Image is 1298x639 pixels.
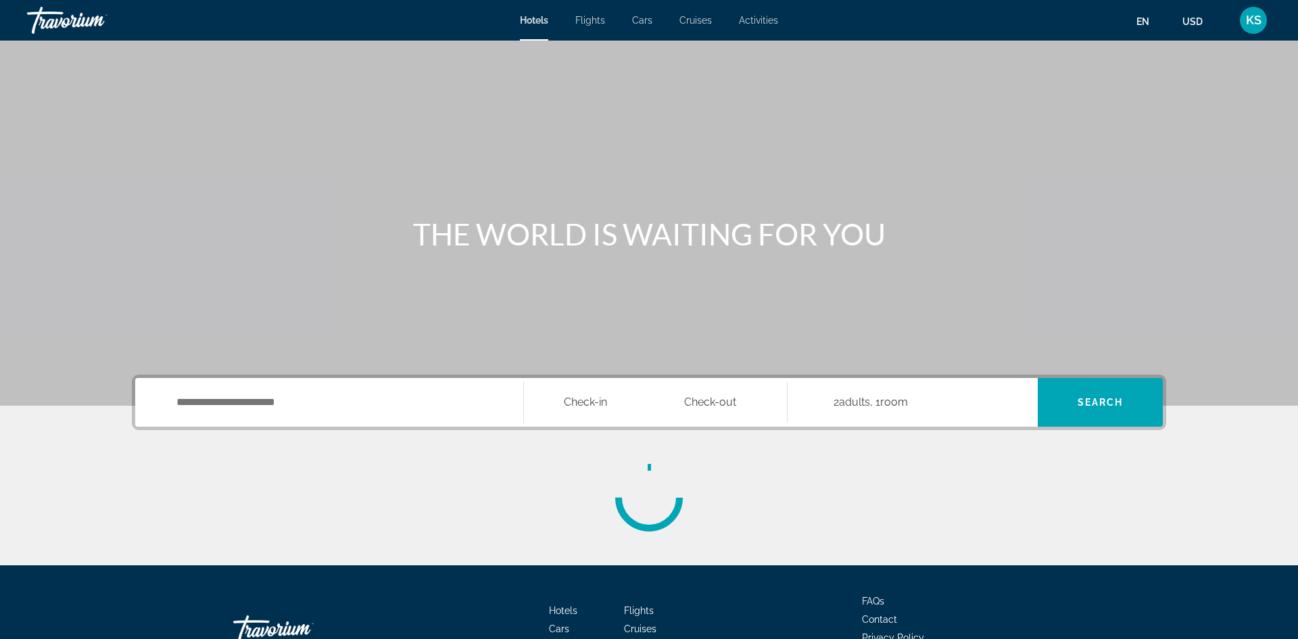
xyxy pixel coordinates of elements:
a: Flights [624,605,654,616]
a: Cruises [624,623,656,634]
h1: THE WORLD IS WAITING FOR YOU [395,216,903,252]
input: Search hotel destination [175,392,503,412]
button: Change language [1136,11,1162,31]
button: Travelers: 2 adults, 0 children [788,378,1038,427]
a: Contact [862,614,897,625]
div: Search widget [135,378,1163,427]
a: Activities [739,15,778,26]
a: Cars [632,15,652,26]
a: Cars [549,623,569,634]
a: Hotels [520,15,548,26]
button: Select check in and out date [524,378,788,427]
button: User Menu [1236,6,1271,34]
span: 2 [834,393,870,412]
span: en [1136,16,1149,27]
button: Change currency [1182,11,1216,31]
a: Cruises [679,15,712,26]
span: KS [1246,14,1261,27]
span: USD [1182,16,1203,27]
a: Travorium [27,3,162,38]
span: , 1 [870,393,908,412]
span: Search [1078,397,1124,408]
span: Room [880,396,908,408]
button: Search [1038,378,1163,427]
a: FAQs [862,596,884,607]
span: Adults [839,396,870,408]
a: Hotels [549,605,577,616]
a: Flights [575,15,605,26]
